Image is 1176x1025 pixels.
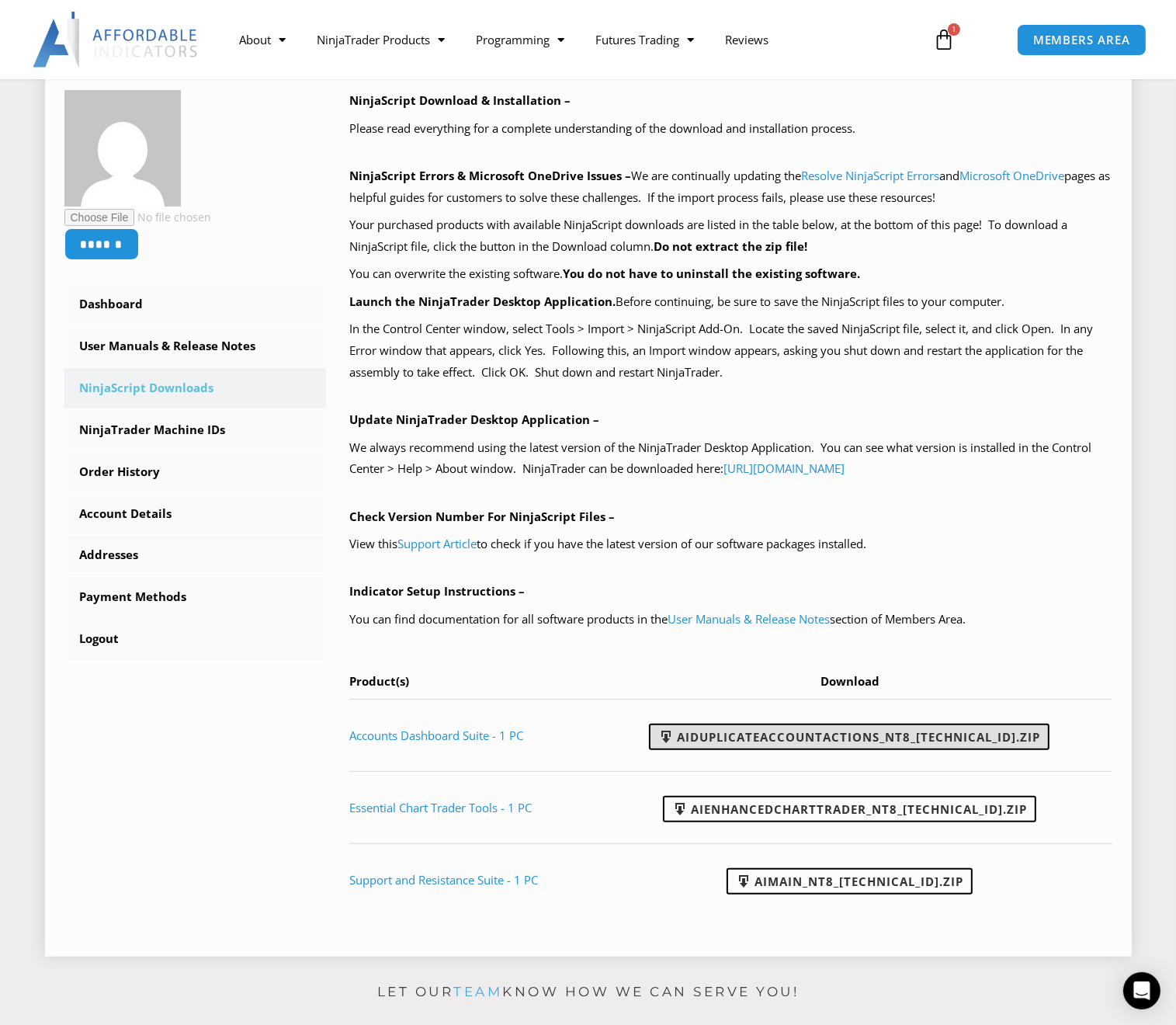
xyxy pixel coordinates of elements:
p: Before continuing, be sure to save the NinjaScript files to your computer. [349,291,1112,313]
a: Programming [460,22,580,57]
a: [URL][DOMAIN_NAME] [723,460,845,476]
span: 1 [948,23,960,36]
p: We always recommend using the latest version of the NinjaTrader Desktop Application. You can see ... [349,437,1112,481]
span: Product(s) [349,673,409,689]
p: View this to check if you have the latest version of our software packages installed. [349,533,1112,555]
span: MEMBERS AREA [1033,34,1130,46]
a: Order History [64,452,327,492]
a: Microsoft OneDrive [959,168,1064,183]
p: You can overwrite the existing software. [349,263,1112,285]
a: Futures Trading [580,22,709,57]
a: Account Details [64,494,327,534]
img: 3fd766e0314854c4f5b365739ae708dafae0cbab674b3d4b67b82c0e66b2855a [64,90,181,207]
a: NinjaTrader Products [301,22,460,57]
a: Logout [64,619,327,659]
a: NinjaScript Downloads [64,368,327,408]
p: Please read everything for a complete understanding of the download and installation process. [349,118,1112,140]
a: MEMBERS AREA [1017,24,1147,56]
a: Resolve NinjaScript Errors [801,168,939,183]
p: Let our know how we can serve you! [45,980,1132,1005]
a: team [453,984,502,999]
a: Reviews [709,22,784,57]
a: Addresses [64,535,327,575]
a: Support and Resistance Suite - 1 PC [349,872,538,888]
nav: Menu [224,22,918,57]
b: Indicator Setup Instructions – [349,583,525,599]
p: You can find documentation for all software products in the section of Members Area. [349,609,1112,631]
b: Do not extract the zip file! [654,238,807,254]
a: User Manuals & Release Notes [668,611,830,627]
a: User Manuals & Release Notes [64,326,327,367]
a: AIDuplicateAccountActions_NT8_[TECHNICAL_ID].zip [649,724,1049,750]
a: AIEnhancedChartTrader_NT8_[TECHNICAL_ID].zip [663,796,1036,822]
b: Launch the NinjaTrader Desktop Application. [349,294,616,309]
a: Support Article [397,536,477,551]
p: We are continually updating the and pages as helpful guides for customers to solve these challeng... [349,165,1112,209]
b: Check Version Number For NinjaScript Files – [349,509,615,524]
img: LogoAI | Affordable Indicators – NinjaTrader [33,12,199,68]
a: Dashboard [64,284,327,325]
div: Open Intercom Messenger [1123,972,1160,1009]
span: Download [820,673,879,689]
b: NinjaScript Errors & Microsoft OneDrive Issues – [349,168,631,183]
p: Your purchased products with available NinjaScript downloads are listed in the table below, at th... [349,214,1112,258]
a: 1 [910,17,978,62]
b: Update NinjaTrader Desktop Application – [349,412,599,427]
a: Essential Chart Trader Tools - 1 PC [349,800,532,815]
b: NinjaScript Download & Installation – [349,92,571,108]
nav: Account pages [64,284,327,659]
a: NinjaTrader Machine IDs [64,410,327,450]
b: You do not have to uninstall the existing software. [563,266,860,281]
p: In the Control Center window, select Tools > Import > NinjaScript Add-On. Locate the saved NinjaS... [349,318,1112,384]
a: Accounts Dashboard Suite - 1 PC [349,728,523,743]
a: Payment Methods [64,577,327,617]
a: AIMain_NT8_[TECHNICAL_ID].zip [727,868,973,895]
a: About [224,22,301,57]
